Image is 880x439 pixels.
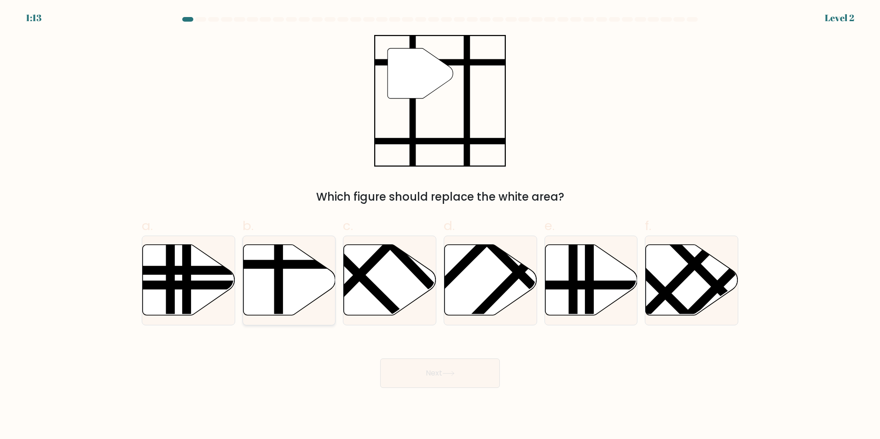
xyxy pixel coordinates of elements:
[142,217,153,235] span: a.
[380,358,500,388] button: Next
[26,11,41,25] div: 1:13
[343,217,353,235] span: c.
[388,48,453,98] g: "
[825,11,854,25] div: Level 2
[544,217,555,235] span: e.
[645,217,651,235] span: f.
[243,217,254,235] span: b.
[147,189,733,205] div: Which figure should replace the white area?
[444,217,455,235] span: d.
